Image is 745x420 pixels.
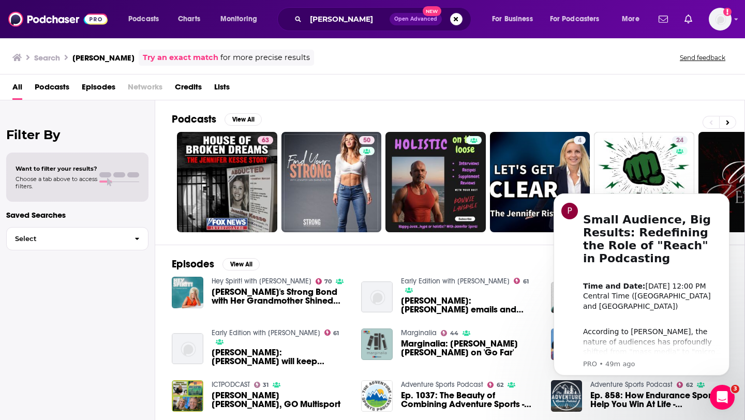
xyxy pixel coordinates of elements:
[543,11,615,27] button: open menu
[177,132,277,232] a: 63
[7,235,126,242] span: Select
[550,12,600,26] span: For Podcasters
[222,258,260,271] button: View All
[680,10,696,28] a: Show notifications dropdown
[709,8,732,31] span: Logged in as DaveReddy
[578,136,582,146] span: 4
[514,278,529,284] a: 61
[363,136,370,146] span: 50
[258,136,273,144] a: 63
[361,328,393,360] img: Marginalia: Jennifer Strong McConachie on 'Go Far'
[401,391,539,409] a: Ep. 1037: The Beauty of Combining Adventure Sports - Jennifer Strong McConachie
[551,380,583,412] img: Ep. 858: How Endurance Sports Help You Win At Life - Jennifer Strong McConachie
[306,11,390,27] input: Search podcasts, credits, & more...
[686,383,693,387] span: 62
[594,132,694,232] a: 24
[490,132,590,232] a: 4
[6,127,148,142] h2: Filter By
[361,281,393,313] img: Jennifer Strong: Weiner emails and narrowing polls
[287,7,481,31] div: Search podcasts, credits, & more...
[212,328,320,337] a: Early Edition with Ryan Bridge
[401,339,539,357] a: Marginalia: Jennifer Strong McConachie on 'Go Far'
[172,277,203,308] img: Jennifer's Strong Bond with Her Grandmother Shined Through Like No Other
[212,391,349,409] a: Jennifer Strong McConachie, GO Multisport
[212,380,250,389] a: ICTPODCAST
[324,279,332,284] span: 70
[172,113,216,126] h2: Podcasts
[615,11,652,27] button: open menu
[128,79,162,100] span: Networks
[401,296,539,314] a: Jennifer Strong: Weiner emails and narrowing polls
[220,52,310,64] span: for more precise results
[709,8,732,31] button: Show profile menu
[6,227,148,250] button: Select
[121,11,172,27] button: open menu
[590,391,728,409] a: Ep. 858: How Endurance Sports Help You Win At Life - Jennifer Strong McConachie
[171,11,206,27] a: Charts
[172,380,203,412] img: Jennifer Strong McConachie, GO Multisport
[212,288,349,305] span: [PERSON_NAME]'s Strong Bond with Her Grandmother Shined Through Like No Other
[361,380,393,412] img: Ep. 1037: The Beauty of Combining Adventure Sports - Jennifer Strong McConachie
[172,258,260,271] a: EpisodesView All
[12,79,22,100] span: All
[72,53,135,63] h3: [PERSON_NAME]
[654,10,672,28] a: Show notifications dropdown
[450,331,458,336] span: 44
[538,184,745,382] iframe: Intercom notifications message
[35,79,69,100] a: Podcasts
[254,382,269,388] a: 31
[333,331,339,336] span: 61
[214,79,230,100] a: Lists
[172,258,214,271] h2: Episodes
[324,329,339,336] a: 61
[143,52,218,64] a: Try an exact match
[672,136,688,144] a: 24
[263,383,269,387] span: 31
[16,175,97,190] span: Choose a tab above to access filters.
[441,330,458,336] a: 44
[178,12,200,26] span: Charts
[497,383,503,387] span: 62
[401,277,510,286] a: Early Edition with Ryan Bridge
[213,11,271,27] button: open menu
[485,11,546,27] button: open menu
[212,348,349,366] span: [PERSON_NAME]: [PERSON_NAME] will keep controversial FBI chief [PERSON_NAME]
[6,210,148,220] p: Saved Searches
[401,380,483,389] a: Adventure Sports Podcast
[401,391,539,409] span: Ep. 1037: The Beauty of Combining Adventure Sports - [PERSON_NAME] [PERSON_NAME]
[574,136,586,144] a: 4
[401,296,539,314] span: [PERSON_NAME]: [PERSON_NAME] emails and narrowing polls
[622,12,639,26] span: More
[523,279,529,284] span: 61
[316,278,332,284] a: 70
[401,339,539,357] span: Marginalia: [PERSON_NAME] [PERSON_NAME] on 'Go Far'
[281,132,382,232] a: 50
[723,8,732,16] svg: Add a profile image
[487,382,503,388] a: 62
[212,391,349,409] span: [PERSON_NAME] [PERSON_NAME], GO Multisport
[590,380,673,389] a: Adventure Sports Podcast
[175,79,202,100] a: Credits
[423,6,441,16] span: New
[172,333,203,365] img: Jennifer Strong: Trump will keep controversial FBI chief James Comey
[731,385,739,393] span: 3
[676,136,683,146] span: 24
[82,79,115,100] a: Episodes
[590,391,728,409] span: Ep. 858: How Endurance Sports Help You Win At Life - [PERSON_NAME] [PERSON_NAME]
[492,12,533,26] span: For Business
